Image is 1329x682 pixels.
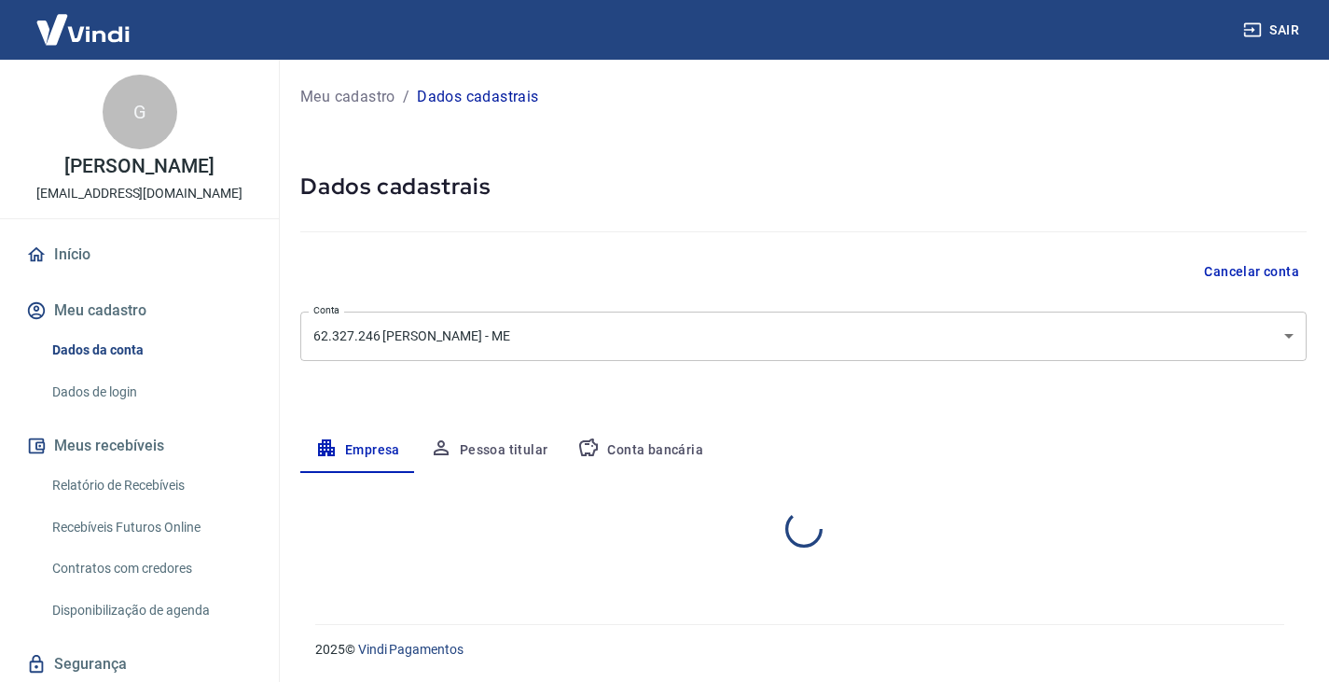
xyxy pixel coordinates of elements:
button: Meus recebíveis [22,425,256,466]
a: Dados da conta [45,331,256,369]
p: / [403,86,409,108]
a: Disponibilização de agenda [45,592,256,630]
a: Relatório de Recebíveis [45,466,256,505]
h5: Dados cadastrais [300,172,1307,202]
button: Pessoa titular [415,428,563,473]
p: [EMAIL_ADDRESS][DOMAIN_NAME] [36,184,242,203]
a: Dados de login [45,373,256,411]
p: [PERSON_NAME] [64,157,214,176]
p: 2025 © [315,640,1284,660]
a: Vindi Pagamentos [358,642,464,657]
label: Conta [313,303,339,317]
a: Meu cadastro [300,86,395,108]
button: Empresa [300,428,415,473]
button: Meu cadastro [22,290,256,331]
button: Cancelar conta [1197,255,1307,289]
p: Dados cadastrais [417,86,538,108]
div: G [103,75,177,149]
button: Conta bancária [562,428,718,473]
a: Contratos com credores [45,550,256,588]
img: Vindi [22,1,144,58]
a: Início [22,234,256,275]
div: 62.327.246 [PERSON_NAME] - ME [300,312,1307,361]
button: Sair [1239,13,1307,48]
a: Recebíveis Futuros Online [45,508,256,547]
